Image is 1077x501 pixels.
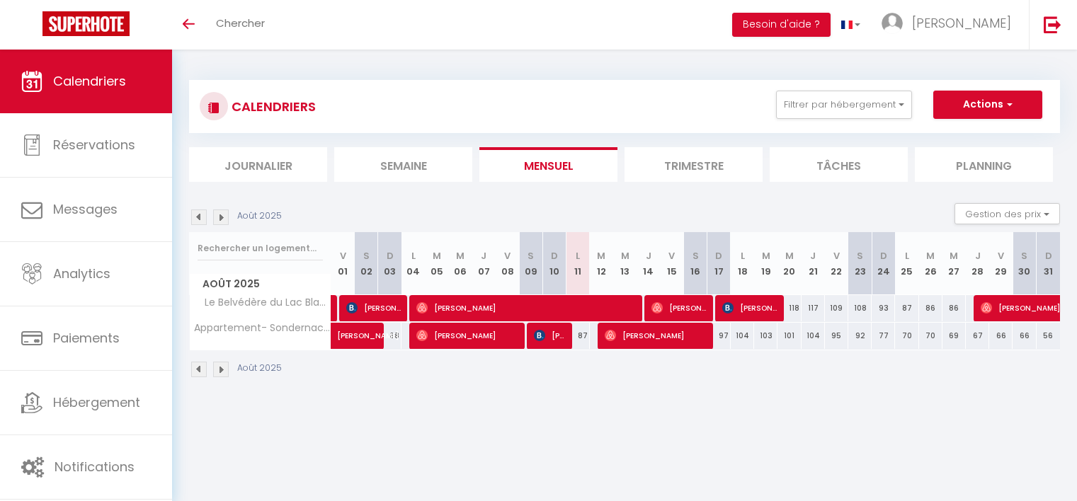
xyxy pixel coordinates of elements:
[1037,232,1060,295] th: 31
[340,249,346,263] abbr: V
[1037,323,1060,349] div: 56
[1013,323,1036,349] div: 66
[621,249,629,263] abbr: M
[848,232,872,295] th: 23
[741,249,745,263] abbr: L
[989,323,1013,349] div: 66
[576,249,580,263] abbr: L
[872,295,895,321] div: 93
[55,458,135,476] span: Notifications
[895,232,918,295] th: 25
[731,232,754,295] th: 18
[966,232,989,295] th: 28
[198,236,323,261] input: Rechercher un logement...
[42,11,130,36] img: Super Booking
[802,323,825,349] div: 104
[825,295,848,321] div: 109
[668,249,675,263] abbr: V
[346,294,402,321] span: [PERSON_NAME]
[707,323,731,349] div: 97
[762,249,770,263] abbr: M
[334,147,472,182] li: Semaine
[378,232,401,295] th: 03
[955,203,1060,224] button: Gestion des prix
[882,13,903,34] img: ...
[707,232,731,295] th: 17
[613,232,637,295] th: 13
[479,147,617,182] li: Mensuel
[942,232,966,295] th: 27
[872,323,895,349] div: 77
[433,249,441,263] abbr: M
[693,249,699,263] abbr: S
[1044,16,1061,33] img: logout
[731,323,754,349] div: 104
[228,91,316,122] h3: CALENDRIERS
[534,322,566,349] span: [PERSON_NAME]
[802,232,825,295] th: 21
[833,249,840,263] abbr: V
[355,232,378,295] th: 02
[754,232,777,295] th: 19
[905,249,909,263] abbr: L
[331,323,355,350] a: [PERSON_NAME]
[189,147,327,182] li: Journalier
[192,295,334,311] span: Le Belvédère du Lac Blanc
[237,362,282,375] p: Août 2025
[895,295,918,321] div: 87
[777,232,801,295] th: 20
[53,329,120,347] span: Paiements
[1021,249,1027,263] abbr: S
[53,136,135,154] span: Réservations
[425,232,448,295] th: 05
[777,323,801,349] div: 101
[919,295,942,321] div: 86
[528,249,534,263] abbr: S
[496,232,519,295] th: 08
[53,265,110,282] span: Analytics
[331,232,355,295] th: 01
[825,232,848,295] th: 22
[1045,249,1052,263] abbr: D
[895,323,918,349] div: 70
[590,232,613,295] th: 12
[857,249,863,263] abbr: S
[216,16,265,30] span: Chercher
[912,14,1011,32] span: [PERSON_NAME]
[387,249,394,263] abbr: D
[637,232,660,295] th: 14
[53,72,126,90] span: Calendriers
[401,232,425,295] th: 04
[605,322,709,349] span: [PERSON_NAME]
[646,249,651,263] abbr: J
[872,232,895,295] th: 24
[966,323,989,349] div: 67
[566,232,590,295] th: 11
[363,249,370,263] abbr: S
[192,323,334,333] span: Appartement- Sondernach -Station Ski Schnepfenried
[785,249,794,263] abbr: M
[472,232,496,295] th: 07
[449,232,472,295] th: 06
[810,249,816,263] abbr: J
[481,249,486,263] abbr: J
[915,147,1053,182] li: Planning
[53,200,118,218] span: Messages
[416,294,641,321] span: [PERSON_NAME]
[519,232,542,295] th: 09
[566,323,590,349] div: 87
[411,249,416,263] abbr: L
[1013,232,1036,295] th: 30
[776,91,912,119] button: Filtrer par hébergement
[880,249,887,263] abbr: D
[597,249,605,263] abbr: M
[975,249,981,263] abbr: J
[715,249,722,263] abbr: D
[651,294,707,321] span: [PERSON_NAME]
[190,274,331,294] span: Août 2025
[53,393,140,411] span: Hébergement
[919,323,942,349] div: 70
[722,294,778,321] span: [PERSON_NAME]
[337,315,402,342] span: [PERSON_NAME]
[802,295,825,321] div: 117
